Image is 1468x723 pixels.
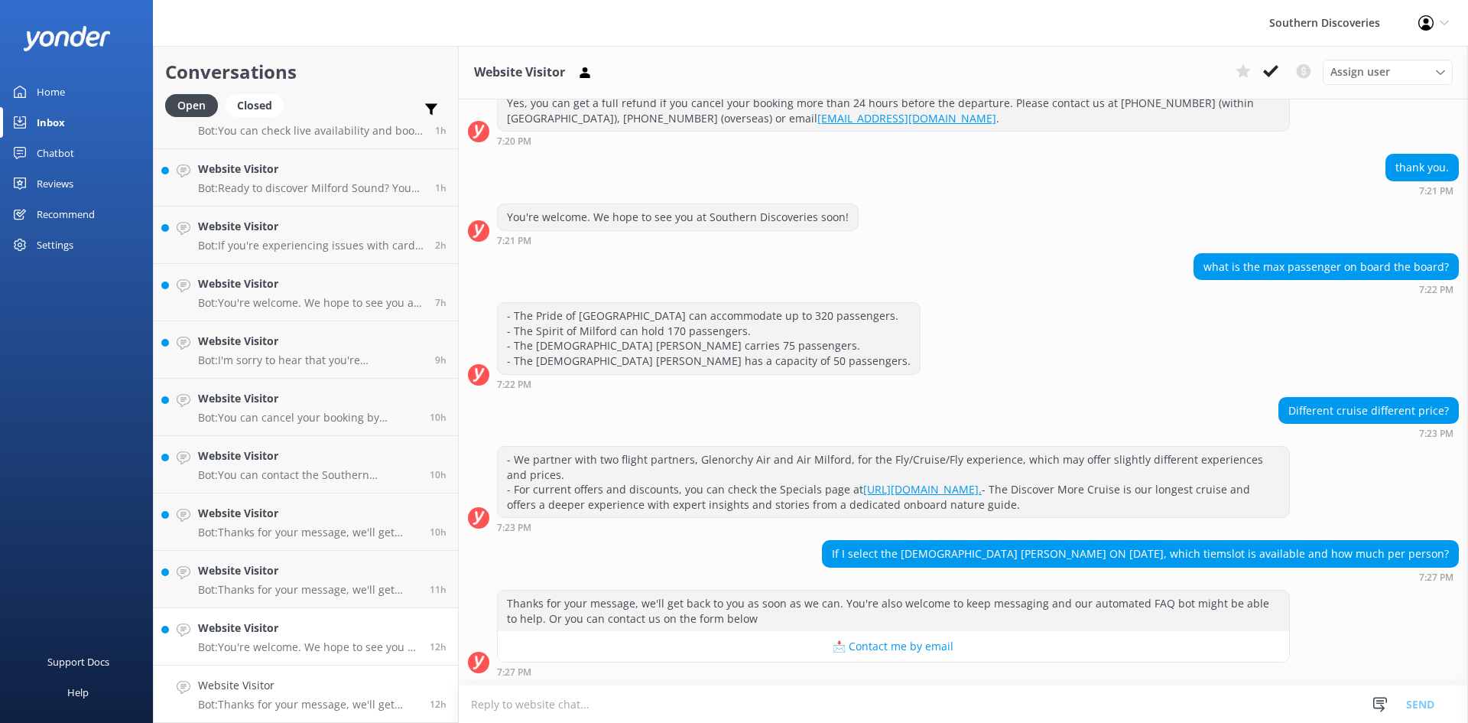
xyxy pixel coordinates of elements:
[67,677,89,708] div: Help
[430,698,447,711] span: Sep 27 2025 07:27pm (UTC +13:00) Pacific/Auckland
[198,698,418,712] p: Bot: Thanks for your message, we'll get back to you as soon as we can. You're also welcome to kee...
[430,583,447,596] span: Sep 27 2025 08:54pm (UTC +13:00) Pacific/Auckland
[497,668,531,677] strong: 7:27 PM
[198,390,418,407] h4: Website Visitor
[198,411,418,425] p: Bot: You can cancel your booking by notifying us more than 24 hours before departure. Please cont...
[198,239,424,252] p: Bot: If you're experiencing issues with card payments on our website, please provide us with the ...
[198,526,418,539] p: Bot: Thanks for your message, we'll get back to you as soon as we can. You're also welcome to kee...
[497,523,531,532] strong: 7:23 PM
[498,447,1289,517] div: - We partner with two flight partners, Glenorchy Air and Air Milford, for the Fly/Cruise/Fly expe...
[497,235,859,246] div: Sep 27 2025 07:21pm (UTC +13:00) Pacific/Auckland
[1419,573,1453,582] strong: 7:27 PM
[198,620,418,637] h4: Website Visitor
[474,63,565,83] h3: Website Visitor
[1385,185,1459,196] div: Sep 27 2025 07:21pm (UTC +13:00) Pacific/Auckland
[198,218,424,235] h4: Website Visitor
[198,333,424,350] h4: Website Visitor
[154,608,458,666] a: Website VisitorBot:You're welcome. We hope to see you at Southern Discoveries soon!12h
[198,124,424,138] p: Bot: You can check live availability and book your Milford Sound adventure on our website.
[435,124,447,137] span: Sep 28 2025 07:57am (UTC +13:00) Pacific/Auckland
[1330,64,1390,80] span: Assign user
[498,90,1289,131] div: Yes, you can get a full refund if you cancel your booking more than 24 hours before the departure...
[165,96,226,113] a: Open
[198,640,418,654] p: Bot: You're welcome. We hope to see you at Southern Discoveries soon!
[435,239,447,252] span: Sep 28 2025 07:03am (UTC +13:00) Pacific/Auckland
[154,379,458,436] a: Website VisitorBot:You can cancel your booking by notifying us more than 24 hours before departur...
[37,230,73,260] div: Settings
[823,541,1458,567] div: If I select the [DEMOGRAPHIC_DATA] [PERSON_NAME] ON [DATE], which tiemslot is available and how m...
[1323,60,1453,84] div: Assign User
[198,161,424,177] h4: Website Visitor
[1419,187,1453,196] strong: 7:21 PM
[154,321,458,379] a: Website VisitorBot:I'm sorry to hear that you're experiencing issues with payments. Please contac...
[1194,254,1458,280] div: what is the max passenger on board the board?
[154,493,458,551] a: Website VisitorBot:Thanks for your message, we'll get back to you as soon as we can. You're also ...
[497,137,531,146] strong: 7:20 PM
[198,275,424,292] h4: Website Visitor
[435,181,447,194] span: Sep 28 2025 07:32am (UTC +13:00) Pacific/Auckland
[154,666,458,723] a: Website VisitorBot:Thanks for your message, we'll get back to you as soon as we can. You're also ...
[23,26,111,51] img: yonder-white-logo.png
[198,448,418,464] h4: Website Visitor
[37,107,65,138] div: Inbox
[154,551,458,608] a: Website VisitorBot:Thanks for your message, we'll get back to you as soon as we can. You're also ...
[497,380,531,389] strong: 7:22 PM
[430,468,447,481] span: Sep 27 2025 10:05pm (UTC +13:00) Pacific/Auckland
[497,236,531,246] strong: 7:21 PM
[198,296,424,310] p: Bot: You're welcome. We hope to see you at Southern Discoveries soon!
[165,57,447,86] h2: Conversations
[1194,284,1459,295] div: Sep 27 2025 07:22pm (UTC +13:00) Pacific/Auckland
[863,482,982,497] a: [URL][DOMAIN_NAME].
[154,436,458,493] a: Website VisitorBot:You can contact the Southern Discoveries team by phone at [PHONE_NUMBER] withi...
[37,77,65,107] div: Home
[430,526,447,539] span: Sep 27 2025 09:28pm (UTC +13:00) Pacific/Auckland
[817,111,996,125] a: [EMAIL_ADDRESS][DOMAIN_NAME]
[435,296,447,309] span: Sep 28 2025 12:41am (UTC +13:00) Pacific/Auckland
[226,96,291,113] a: Closed
[435,353,447,366] span: Sep 27 2025 11:25pm (UTC +13:00) Pacific/Auckland
[430,640,447,653] span: Sep 27 2025 07:52pm (UTC +13:00) Pacific/Auckland
[198,562,418,579] h4: Website Visitor
[1279,398,1458,424] div: Different cruise different price?
[165,94,218,117] div: Open
[198,505,418,522] h4: Website Visitor
[822,572,1459,582] div: Sep 27 2025 07:27pm (UTC +13:00) Pacific/Auckland
[498,204,858,230] div: You're welcome. We hope to see you at Southern Discoveries soon!
[37,168,73,199] div: Reviews
[47,646,109,677] div: Support Docs
[226,94,284,117] div: Closed
[154,149,458,207] a: Website VisitorBot:Ready to discover Milford Sound? You can check live availability and book your...
[498,303,920,373] div: - The Pride of [GEOGRAPHIC_DATA] can accommodate up to 320 passengers. - The Spirit of Milford ca...
[497,379,921,389] div: Sep 27 2025 07:22pm (UTC +13:00) Pacific/Auckland
[198,468,418,482] p: Bot: You can contact the Southern Discoveries team by phone at [PHONE_NUMBER] within [GEOGRAPHIC_...
[1278,428,1459,438] div: Sep 27 2025 07:23pm (UTC +13:00) Pacific/Auckland
[497,666,1290,677] div: Sep 27 2025 07:27pm (UTC +13:00) Pacific/Auckland
[497,135,1290,146] div: Sep 27 2025 07:20pm (UTC +13:00) Pacific/Auckland
[198,181,424,195] p: Bot: Ready to discover Milford Sound? You can check live availability and book your Milford Sound...
[37,199,95,230] div: Recommend
[498,631,1289,662] button: 📩 Contact me by email
[1419,285,1453,295] strong: 7:22 PM
[154,264,458,321] a: Website VisitorBot:You're welcome. We hope to see you at Southern Discoveries soon!7h
[498,591,1289,631] div: Thanks for your message, we'll get back to you as soon as we can. You're also welcome to keep mes...
[497,522,1290,532] div: Sep 27 2025 07:23pm (UTC +13:00) Pacific/Auckland
[430,411,447,424] span: Sep 27 2025 10:16pm (UTC +13:00) Pacific/Auckland
[198,353,424,367] p: Bot: I'm sorry to hear that you're experiencing issues with payments. Please contact our reservat...
[198,677,418,694] h4: Website Visitor
[198,583,418,597] p: Bot: Thanks for your message, we'll get back to you as soon as we can. You're also welcome to kee...
[1419,429,1453,438] strong: 7:23 PM
[1386,155,1458,181] div: thank you.
[37,138,74,168] div: Chatbot
[154,207,458,264] a: Website VisitorBot:If you're experiencing issues with card payments on our website, please provid...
